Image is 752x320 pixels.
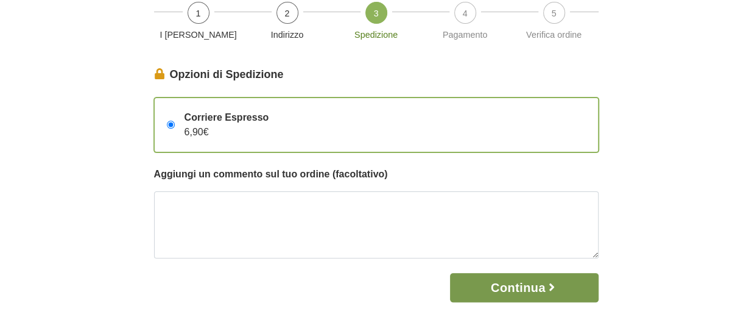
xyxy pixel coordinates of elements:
[175,110,269,140] div: 6,90€
[154,169,388,179] strong: Aggiungi un commento sul tuo ordine (facoltativo)
[188,2,209,24] span: 1
[276,2,298,24] span: 2
[248,29,327,42] p: Indirizzo
[159,29,238,42] p: I [PERSON_NAME]
[450,273,598,302] button: Continua
[184,110,269,125] span: Corriere Espresso
[365,2,387,24] span: 3
[154,66,599,83] legend: Opzioni di Spedizione
[167,121,175,129] input: Corriere Espresso6,90€
[337,29,416,42] p: Spedizione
